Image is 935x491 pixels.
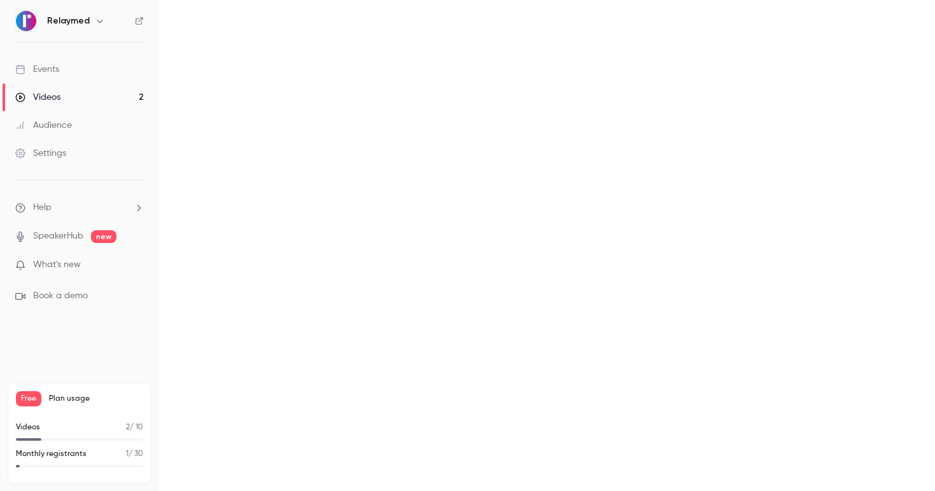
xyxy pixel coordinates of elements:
p: Monthly registrants [16,448,87,460]
div: Settings [15,147,66,160]
span: What's new [33,258,81,272]
span: 1 [126,450,128,458]
h6: Relaymed [47,15,90,27]
span: Help [33,201,52,214]
a: SpeakerHub [33,230,83,243]
span: new [91,230,116,243]
div: Videos [15,91,60,104]
span: Free [16,391,41,406]
img: Relaymed [16,11,36,31]
p: / 10 [126,422,143,433]
div: Events [15,63,59,76]
li: help-dropdown-opener [15,201,144,214]
div: Audience [15,119,72,132]
p: / 30 [126,448,143,460]
span: Book a demo [33,289,88,303]
span: Plan usage [49,394,143,404]
span: 2 [126,424,130,431]
p: Videos [16,422,40,433]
